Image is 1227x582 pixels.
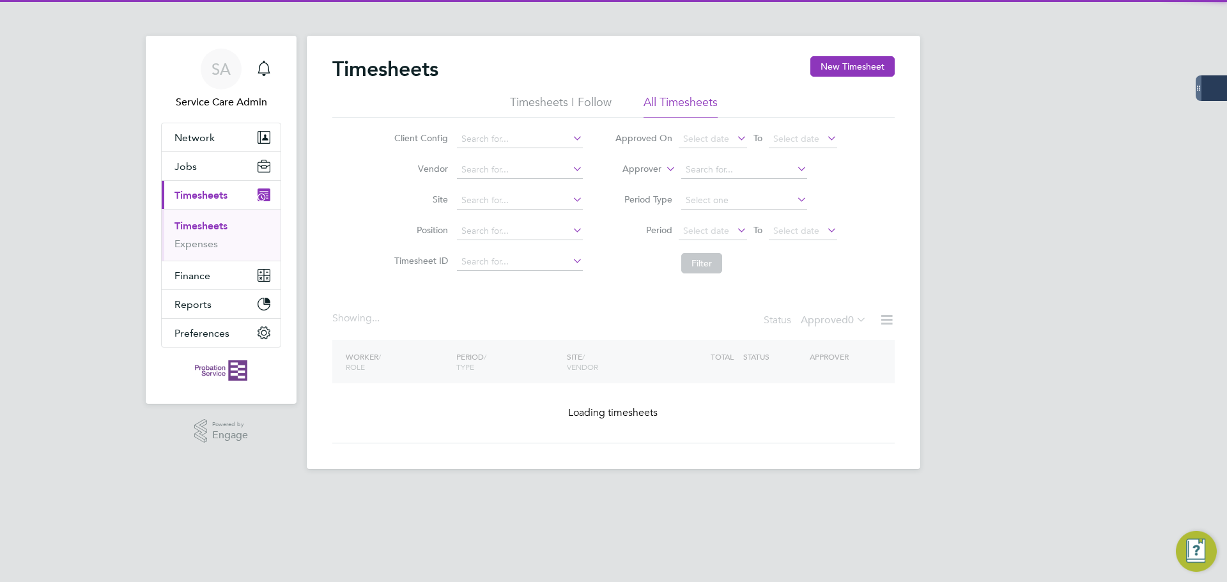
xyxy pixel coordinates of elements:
input: Search for... [457,253,583,271]
span: Service Care Admin [161,95,281,110]
span: Reports [174,298,212,310]
label: Client Config [390,132,448,144]
span: Select date [773,133,819,144]
span: ... [372,312,380,325]
span: Timesheets [174,189,228,201]
input: Search for... [457,222,583,240]
button: Reports [162,290,281,318]
label: Approved [801,314,867,326]
a: Powered byEngage [194,419,249,443]
li: Timesheets I Follow [510,95,612,118]
button: Network [162,123,281,151]
span: Preferences [174,327,229,339]
label: Vendor [390,163,448,174]
button: Jobs [162,152,281,180]
img: probationservice-logo-retina.png [195,360,247,381]
button: Filter [681,253,722,273]
span: Select date [683,133,729,144]
span: SA [212,61,231,77]
label: Period [615,224,672,236]
a: Timesheets [174,220,228,232]
span: Finance [174,270,210,282]
label: Approved On [615,132,672,144]
label: Period Type [615,194,672,205]
h2: Timesheets [332,56,438,82]
button: New Timesheet [810,56,895,77]
label: Approver [604,163,661,176]
span: Engage [212,430,248,441]
span: Jobs [174,160,197,172]
a: SAService Care Admin [161,49,281,110]
span: 0 [848,314,854,326]
a: Expenses [174,238,218,250]
button: Preferences [162,319,281,347]
input: Search for... [457,161,583,179]
span: Network [174,132,215,144]
button: Timesheets [162,181,281,209]
label: Position [390,224,448,236]
input: Search for... [457,192,583,210]
span: Select date [773,225,819,236]
input: Search for... [681,161,807,179]
input: Select one [681,192,807,210]
label: Site [390,194,448,205]
button: Engage Resource Center [1176,531,1217,572]
div: Timesheets [162,209,281,261]
a: Go to home page [161,360,281,381]
span: To [750,222,766,238]
div: Status [764,312,869,330]
button: Finance [162,261,281,289]
span: Select date [683,225,729,236]
span: Powered by [212,419,248,430]
li: All Timesheets [644,95,718,118]
span: To [750,130,766,146]
nav: Main navigation [146,36,297,404]
div: Showing [332,312,382,325]
input: Search for... [457,130,583,148]
label: Timesheet ID [390,255,448,266]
